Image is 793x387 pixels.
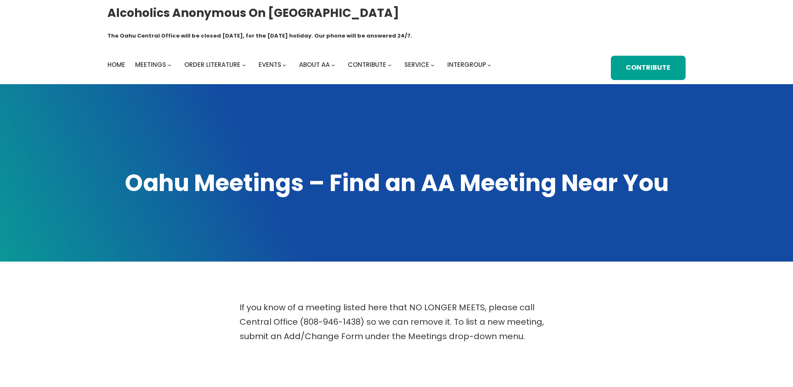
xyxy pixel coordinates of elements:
span: Home [107,60,125,69]
a: Intergroup [447,59,486,71]
span: Intergroup [447,60,486,69]
h1: Oahu Meetings – Find an AA Meeting Near You [107,168,686,199]
a: Alcoholics Anonymous on [GEOGRAPHIC_DATA] [107,3,399,23]
span: Meetings [135,60,166,69]
a: Meetings [135,59,166,71]
button: Intergroup submenu [487,63,491,67]
button: Meetings submenu [168,63,171,67]
a: Events [259,59,281,71]
a: Contribute [348,59,386,71]
button: About AA submenu [331,63,335,67]
span: Order Literature [184,60,240,69]
h1: The Oahu Central Office will be closed [DATE], for the [DATE] holiday. Our phone will be answered... [107,32,412,40]
a: Home [107,59,125,71]
span: Service [404,60,429,69]
button: Contribute submenu [388,63,392,67]
span: About AA [299,60,330,69]
button: Events submenu [283,63,286,67]
a: Contribute [611,56,686,80]
p: If you know of a meeting listed here that NO LONGER MEETS, please call Central Office (808-946-14... [240,300,553,344]
button: Service submenu [431,63,434,67]
nav: Intergroup [107,59,494,71]
a: Service [404,59,429,71]
span: Events [259,60,281,69]
span: Contribute [348,60,386,69]
a: About AA [299,59,330,71]
button: Order Literature submenu [242,63,246,67]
